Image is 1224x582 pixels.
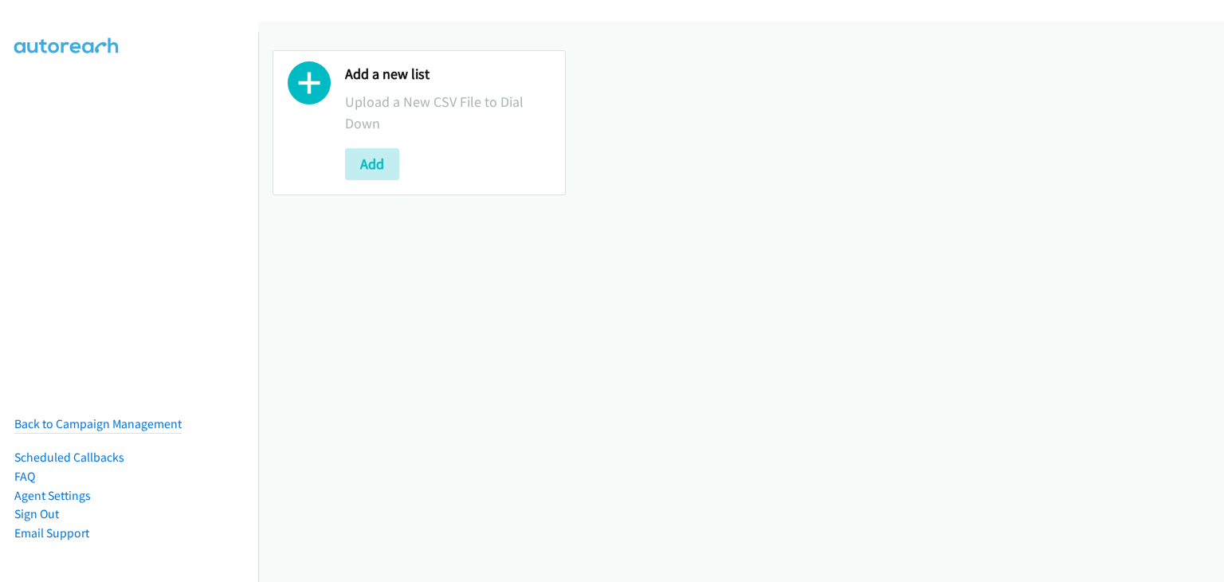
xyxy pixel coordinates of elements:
a: FAQ [14,469,35,484]
button: Add [345,148,399,180]
a: Back to Campaign Management [14,416,182,431]
a: Email Support [14,525,89,541]
a: Agent Settings [14,488,91,503]
a: Sign Out [14,506,59,521]
p: Upload a New CSV File to Dial Down [345,91,551,134]
h2: Add a new list [345,65,551,84]
a: Scheduled Callbacks [14,450,124,465]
